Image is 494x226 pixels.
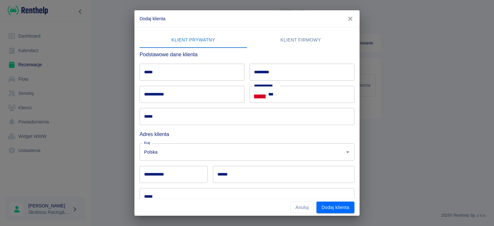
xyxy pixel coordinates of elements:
[140,130,354,138] h6: Adres klienta
[254,90,266,99] button: Select country
[144,140,150,145] label: Kraj
[140,32,247,48] button: Klient prywatny
[134,10,360,27] h2: Dodaj klienta
[290,202,314,213] button: Anuluj
[140,32,354,48] div: lab API tabs example
[343,148,352,157] button: Otwórz
[247,32,354,48] button: Klient firmowy
[316,202,354,213] button: Dodaj klienta
[140,50,354,59] h6: Podstawowe dane klienta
